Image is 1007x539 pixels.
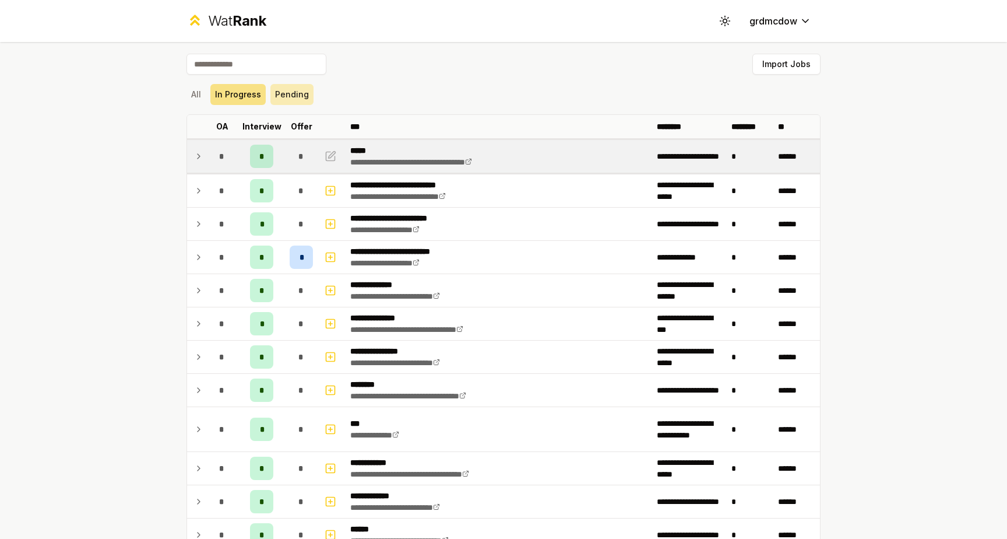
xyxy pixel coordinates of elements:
[242,121,281,132] p: Interview
[210,84,266,105] button: In Progress
[749,14,797,28] span: grdmcdow
[208,12,266,30] div: Wat
[216,121,228,132] p: OA
[740,10,821,32] button: grdmcdow
[752,54,821,75] button: Import Jobs
[291,121,312,132] p: Offer
[186,84,206,105] button: All
[186,12,266,30] a: WatRank
[233,12,266,29] span: Rank
[270,84,314,105] button: Pending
